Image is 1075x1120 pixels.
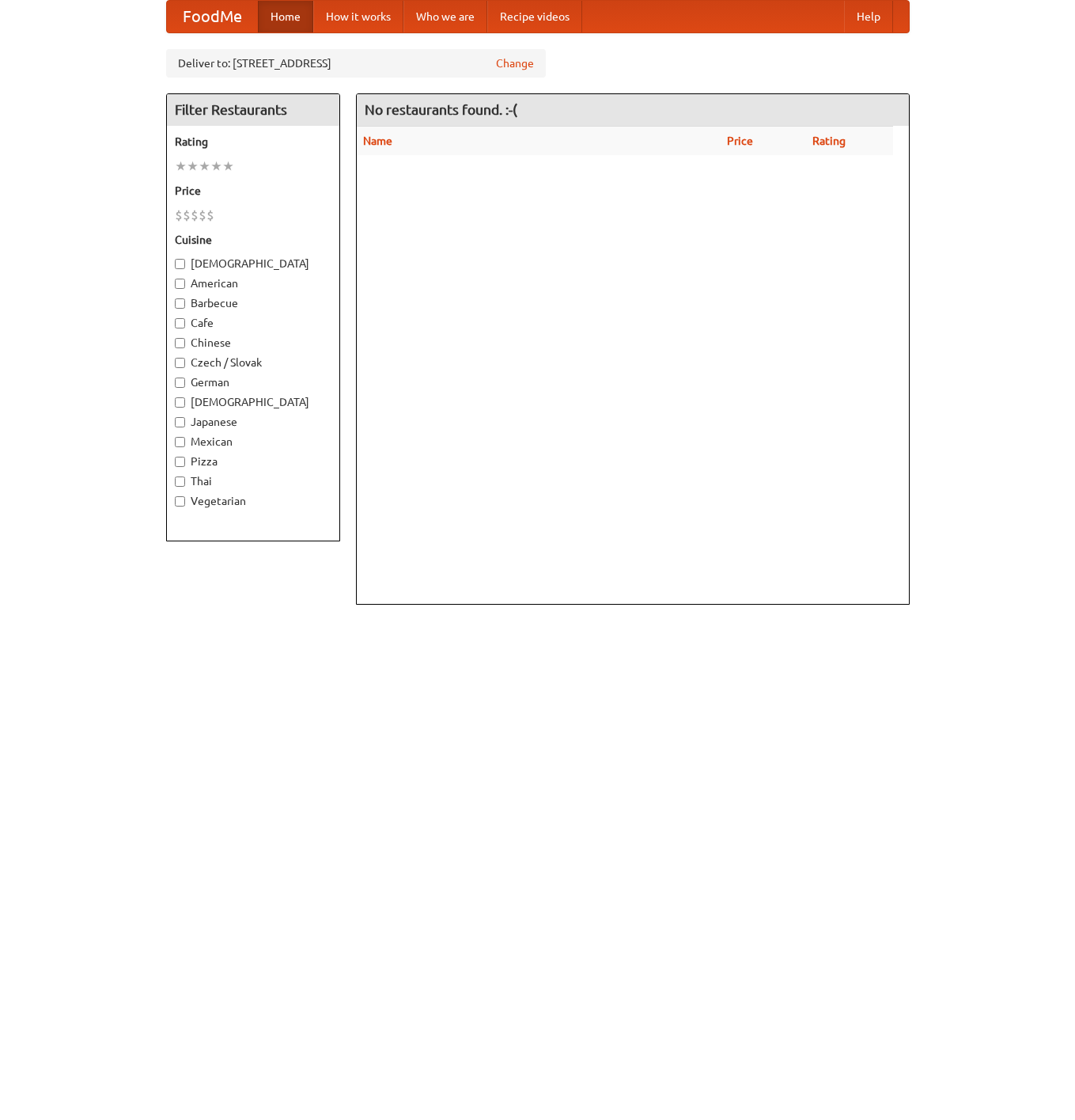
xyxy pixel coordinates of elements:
[187,158,199,175] li: ★
[313,1,403,32] a: How it works
[844,1,893,32] a: Help
[363,135,392,147] a: Name
[365,102,517,117] ng-pluralize: No restaurants found. :-(
[166,49,546,78] div: Deliver to: [STREET_ADDRESS]
[175,417,185,427] input: Japanese
[487,1,582,32] a: Recipe videos
[175,158,187,175] li: ★
[175,394,331,410] label: [DEMOGRAPHIC_DATA]
[175,298,185,309] input: Barbecue
[206,207,214,224] li: $
[175,134,331,150] h5: Rating
[175,437,185,447] input: Mexican
[175,473,331,489] label: Thai
[175,476,185,487] input: Thai
[175,374,331,390] label: German
[175,355,331,370] label: Czech / Slovak
[175,259,185,269] input: [DEMOGRAPHIC_DATA]
[727,135,753,147] a: Price
[175,358,185,368] input: Czech / Slovak
[403,1,487,32] a: Who we are
[496,55,534,71] a: Change
[167,94,339,126] h4: Filter Restaurants
[199,158,210,175] li: ★
[175,338,185,348] input: Chinese
[175,457,185,467] input: Pizza
[175,315,331,331] label: Cafe
[175,378,185,388] input: German
[175,496,185,507] input: Vegetarian
[222,158,234,175] li: ★
[175,493,331,509] label: Vegetarian
[199,207,206,224] li: $
[175,318,185,328] input: Cafe
[175,335,331,351] label: Chinese
[175,434,331,450] label: Mexican
[175,207,183,224] li: $
[175,279,185,289] input: American
[183,207,191,224] li: $
[175,414,331,430] label: Japanese
[175,454,331,469] label: Pizza
[175,275,331,291] label: American
[175,397,185,408] input: [DEMOGRAPHIC_DATA]
[210,158,222,175] li: ★
[175,232,331,248] h5: Cuisine
[191,207,199,224] li: $
[175,295,331,311] label: Barbecue
[175,183,331,199] h5: Price
[175,256,331,271] label: [DEMOGRAPHIC_DATA]
[258,1,313,32] a: Home
[167,1,258,32] a: FoodMe
[812,135,846,147] a: Rating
